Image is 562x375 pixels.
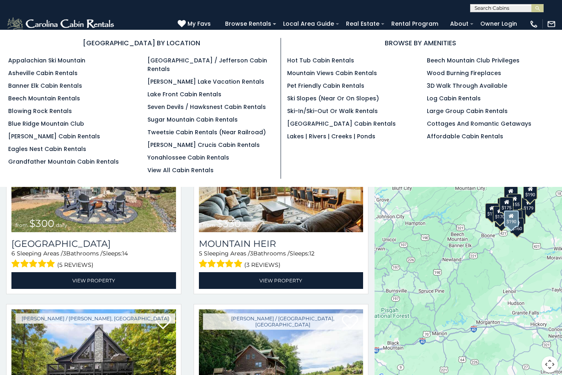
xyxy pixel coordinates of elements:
span: $330 [217,217,241,229]
div: $190 [523,184,537,200]
a: Mountain Heir [199,238,364,249]
span: daily [56,222,67,228]
div: $250 [523,184,537,199]
img: phone-regular-white.png [529,20,538,29]
a: Sugar Mountain Cabin Rentals [147,115,238,124]
span: 5 [199,250,202,257]
a: [PERSON_NAME] / [GEOGRAPHIC_DATA], [GEOGRAPHIC_DATA] [203,313,364,330]
a: Beech Mountain Club Privileges [427,56,520,64]
h3: Bluff View Farm [11,238,176,249]
span: My Favs [187,20,211,28]
div: $160 [510,218,524,233]
span: from [203,222,215,228]
a: [PERSON_NAME] / [PERSON_NAME], [GEOGRAPHIC_DATA] [16,313,175,324]
a: Large Group Cabin Rentals [427,107,508,115]
a: [GEOGRAPHIC_DATA] / Jefferson Cabin Rentals [147,56,267,73]
a: Ski-in/Ski-Out or Walk Rentals [287,107,378,115]
a: Wood Burning Fireplaces [427,69,501,77]
a: Appalachian Ski Mountain [8,56,85,64]
a: Real Estate [342,18,384,30]
a: [PERSON_NAME] Cabin Rentals [8,132,100,140]
a: About [446,18,473,30]
a: Browse Rentals [221,18,275,30]
span: from [16,222,28,228]
span: 12 [309,250,314,257]
div: $170 [508,210,522,225]
a: Grandfather Mountain Cabin Rentals [8,158,119,166]
a: Eagles Nest Cabin Rentals [8,145,86,153]
a: Blowing Rock Rentals [8,107,72,115]
div: Sleeping Areas / Bathrooms / Sleeps: [11,249,176,270]
button: Map camera controls [542,356,558,373]
span: (3 reviews) [244,260,281,270]
div: $179 [522,197,535,213]
a: View Property [199,272,364,289]
img: mail-regular-white.png [547,20,556,29]
a: Log Cabin Rentals [427,94,481,102]
div: $180 [511,209,525,224]
a: Asheville Cabin Rentals [8,69,78,77]
span: 6 [11,250,15,257]
a: Hot Tub Cabin Rentals [287,56,354,64]
a: Yonahlossee Cabin Rentals [147,153,229,162]
a: Beech Mountain Rentals [8,94,80,102]
a: [GEOGRAPHIC_DATA] Cabin Rentals [287,120,396,128]
div: $190 [504,211,519,227]
a: 3D Walk Through Available [427,82,507,90]
a: Rental Program [387,18,442,30]
div: $175 [500,197,513,213]
a: Tweetsie Cabin Rentals (Near Railroad) [147,128,266,136]
a: Seven Devils / Hawksnest Cabin Rentals [147,103,266,111]
span: 14 [122,250,128,257]
a: Lakes | Rivers | Creeks | Ponds [287,132,375,140]
div: $155 [507,194,521,209]
span: (5 reviews) [57,260,94,270]
a: Mountain Views Cabin Rentals [287,69,377,77]
div: $300 [504,186,517,202]
a: My Favs [178,20,213,29]
h3: BROWSE BY AMENITIES [287,38,554,48]
a: Local Area Guide [279,18,338,30]
div: $170 [493,206,507,222]
a: Pet Friendly Cabin Rentals [287,82,364,90]
a: [GEOGRAPHIC_DATA] [11,238,176,249]
img: White-1-2.png [6,16,116,32]
span: 3 [250,250,253,257]
a: View Property [11,272,176,289]
div: $110 [485,203,499,219]
a: [PERSON_NAME] Lake Vacation Rentals [147,78,264,86]
div: Sleeping Areas / Bathrooms / Sleeps: [199,249,364,270]
span: daily [243,222,254,228]
a: View All Cabin Rentals [147,166,214,174]
a: Affordable Cabin Rentals [427,132,503,140]
a: [PERSON_NAME] Crucis Cabin Rentals [147,141,260,149]
a: Blue Ridge Mountain Club [8,120,84,128]
span: $300 [29,217,54,229]
span: 3 [63,250,66,257]
a: Cottages and Romantic Getaways [427,120,531,128]
a: Banner Elk Cabin Rentals [8,82,82,90]
a: Lake Front Cabin Rentals [147,90,221,98]
a: Owner Login [476,18,521,30]
h3: [GEOGRAPHIC_DATA] BY LOCATION [8,38,274,48]
a: Ski Slopes (Near or On Slopes) [287,94,379,102]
